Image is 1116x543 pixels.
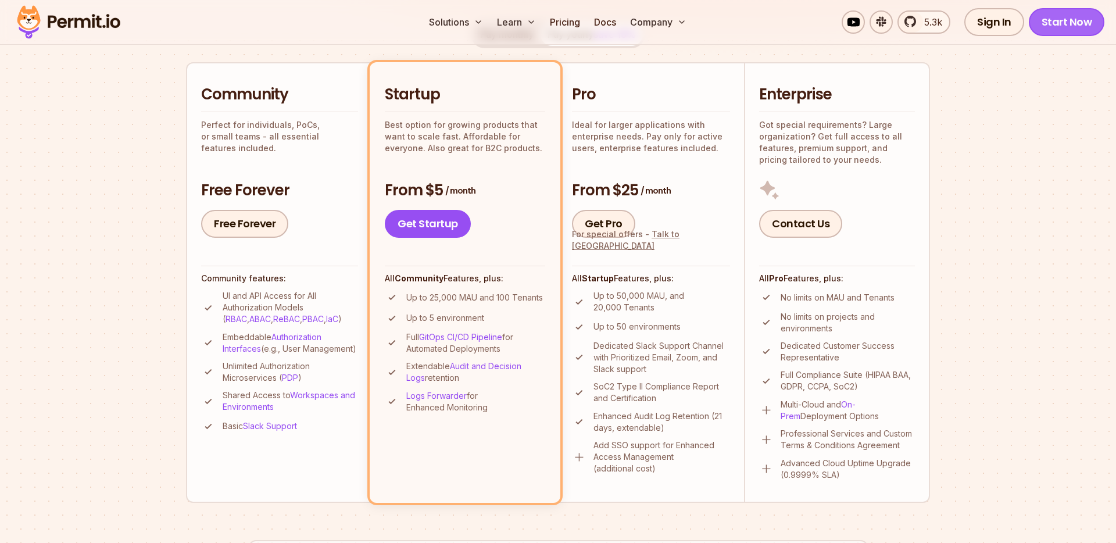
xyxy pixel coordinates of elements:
[445,185,475,197] span: / month
[201,84,358,105] h2: Community
[395,273,443,283] strong: Community
[223,332,321,353] a: Authorization Interfaces
[226,314,247,324] a: RBAC
[406,391,467,401] a: Logs Forwarder
[572,119,730,154] p: Ideal for larger applications with enterprise needs. Pay only for active users, enterprise featur...
[781,369,915,392] p: Full Compliance Suite (HIPAA BAA, GDPR, CCPA, SoC2)
[781,399,915,422] p: Multi-Cloud and Deployment Options
[781,399,856,421] a: On-Prem
[201,273,358,284] h4: Community features:
[769,273,784,283] strong: Pro
[385,119,545,154] p: Best option for growing products that want to scale fast. Affordable for everyone. Also great for...
[406,331,545,355] p: Full for Automated Deployments
[223,390,358,413] p: Shared Access to
[385,180,545,201] h3: From $5
[593,440,730,474] p: Add SSO support for Enhanced Access Management (additional cost)
[593,321,681,333] p: Up to 50 environments
[201,210,288,238] a: Free Forever
[1029,8,1105,36] a: Start Now
[781,292,895,303] p: No limits on MAU and Tenants
[223,331,358,355] p: Embeddable (e.g., User Management)
[424,10,488,34] button: Solutions
[249,314,271,324] a: ABAC
[302,314,324,324] a: PBAC
[572,273,730,284] h4: All Features, plus:
[385,273,545,284] h4: All Features, plus:
[589,10,621,34] a: Docs
[492,10,541,34] button: Learn
[593,410,730,434] p: Enhanced Audit Log Retention (21 days, extendable)
[223,360,358,384] p: Unlimited Authorization Microservices ( )
[243,421,297,431] a: Slack Support
[419,332,502,342] a: GitOps CI/CD Pipeline
[572,84,730,105] h2: Pro
[406,292,543,303] p: Up to 25,000 MAU and 100 Tenants
[917,15,942,29] span: 5.3k
[582,273,614,283] strong: Startup
[406,360,545,384] p: Extendable retention
[593,340,730,375] p: Dedicated Slack Support Channel with Prioritized Email, Zoom, and Slack support
[593,381,730,404] p: SoC2 Type II Compliance Report and Certification
[545,10,585,34] a: Pricing
[759,210,842,238] a: Contact Us
[759,119,915,166] p: Got special requirements? Large organization? Get full access to all features, premium support, a...
[572,210,635,238] a: Get Pro
[326,314,338,324] a: IaC
[781,340,915,363] p: Dedicated Customer Success Representative
[223,290,358,325] p: UI and API Access for All Authorization Models ( , , , , )
[201,119,358,154] p: Perfect for individuals, PoCs, or small teams - all essential features included.
[385,210,471,238] a: Get Startup
[572,180,730,201] h3: From $25
[897,10,950,34] a: 5.3k
[964,8,1024,36] a: Sign In
[641,185,671,197] span: / month
[406,361,521,383] a: Audit and Decision Logs
[593,290,730,313] p: Up to 50,000 MAU, and 20,000 Tenants
[201,180,358,201] h3: Free Forever
[781,458,915,481] p: Advanced Cloud Uptime Upgrade (0.9999% SLA)
[781,428,915,451] p: Professional Services and Custom Terms & Conditions Agreement
[759,84,915,105] h2: Enterprise
[572,228,730,252] div: For special offers -
[406,312,484,324] p: Up to 5 environment
[273,314,300,324] a: ReBAC
[406,390,545,413] p: for Enhanced Monitoring
[223,420,297,432] p: Basic
[759,273,915,284] h4: All Features, plus:
[781,311,915,334] p: No limits on projects and environments
[625,10,691,34] button: Company
[12,2,126,42] img: Permit logo
[282,373,298,383] a: PDP
[385,84,545,105] h2: Startup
